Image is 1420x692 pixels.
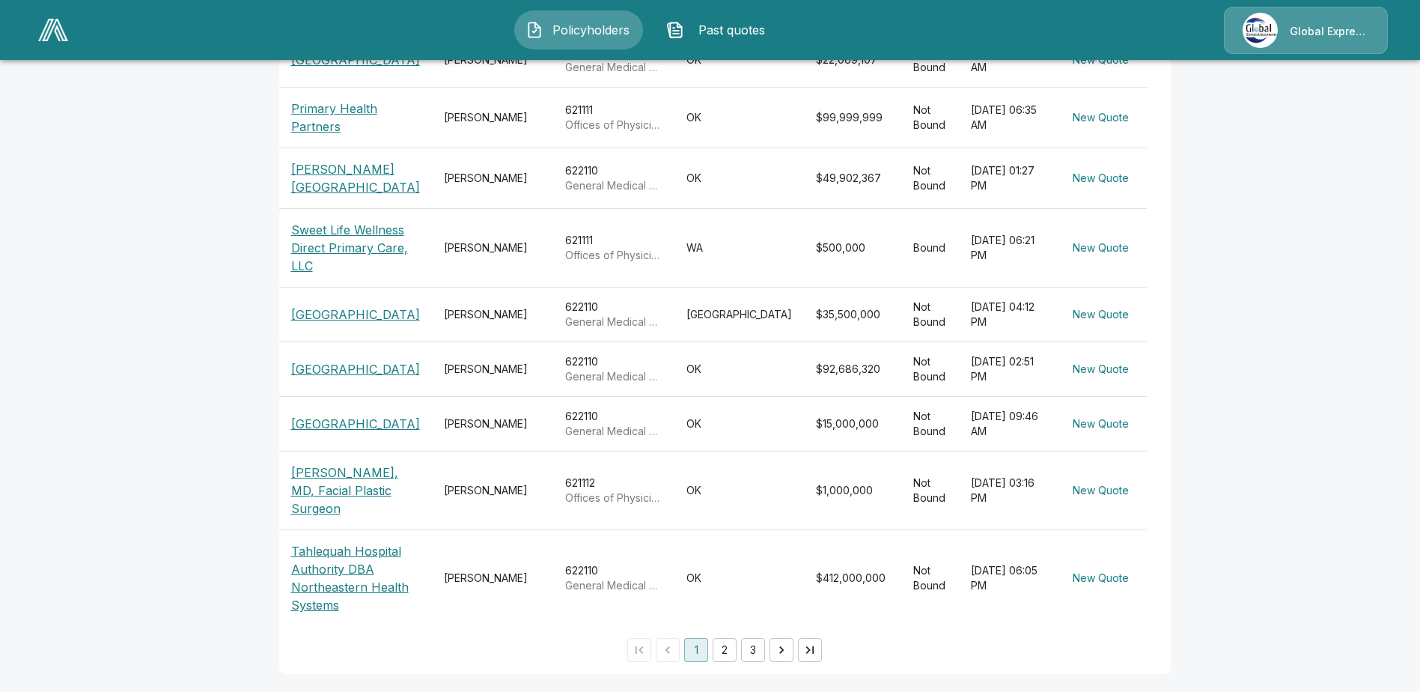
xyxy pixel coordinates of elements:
[444,52,541,67] div: [PERSON_NAME]
[959,288,1055,342] td: [DATE] 04:12 PM
[291,464,420,518] p: [PERSON_NAME], MD, Facial Plastic Surgeon
[444,307,541,322] div: [PERSON_NAME]
[444,171,541,186] div: [PERSON_NAME]
[901,88,959,148] td: Not Bound
[959,88,1055,148] td: [DATE] 06:35 AM
[565,60,662,75] p: General Medical and Surgical Hospitals
[959,148,1055,209] td: [DATE] 01:27 PM
[959,397,1055,452] td: [DATE] 09:46 AM
[565,163,662,193] div: 622110
[444,240,541,255] div: [PERSON_NAME]
[901,33,959,88] td: Not Bound
[690,21,773,39] span: Past quotes
[1067,165,1135,192] button: New Quote
[674,88,804,148] td: OK
[565,424,662,439] p: General Medical and Surgical Hospitals
[565,491,662,506] p: Offices of Physicians, Mental Health Specialists
[1067,477,1135,505] button: New Quote
[901,397,959,452] td: Not Bound
[525,21,543,39] img: Policyholders Icon
[798,638,822,662] button: Go to last page
[804,33,901,88] td: $22,069,107
[565,354,662,384] div: 622110
[565,369,662,384] p: General Medical and Surgical Hospitals
[1067,301,1135,329] button: New Quote
[666,21,684,39] img: Past quotes Icon
[674,452,804,530] td: OK
[444,571,541,586] div: [PERSON_NAME]
[804,148,901,209] td: $49,902,367
[565,563,662,593] div: 622110
[565,178,662,193] p: General Medical and Surgical Hospitals
[1067,410,1135,438] button: New Quote
[674,148,804,209] td: OK
[959,33,1055,88] td: [DATE] 10:27 AM
[1067,234,1135,262] button: New Quote
[565,578,662,593] p: General Medical and Surgical Hospitals
[713,638,737,662] button: Go to page 2
[901,530,959,627] td: Not Bound
[804,342,901,397] td: $92,686,320
[565,409,662,439] div: 622110
[674,288,804,342] td: [GEOGRAPHIC_DATA]
[565,233,662,263] div: 621111
[444,110,541,125] div: [PERSON_NAME]
[674,33,804,88] td: OK
[291,51,420,69] p: [GEOGRAPHIC_DATA]
[291,160,420,196] p: [PERSON_NAME][GEOGRAPHIC_DATA]
[291,542,420,614] p: Tahlequah Hospital Authority DBA Northeastern Health Systems
[1067,46,1135,74] button: New Quote
[804,397,901,452] td: $15,000,000
[901,148,959,209] td: Not Bound
[804,452,901,530] td: $1,000,000
[514,10,643,49] button: Policyholders IconPolicyholders
[655,10,784,49] button: Past quotes IconPast quotes
[959,342,1055,397] td: [DATE] 02:51 PM
[565,118,662,133] p: Offices of Physicians (except Mental Health Specialists)
[565,315,662,330] p: General Medical and Surgical Hospitals
[444,416,541,431] div: [PERSON_NAME]
[770,638,793,662] button: Go to next page
[804,288,901,342] td: $35,500,000
[804,530,901,627] td: $412,000,000
[959,530,1055,627] td: [DATE] 06:05 PM
[674,209,804,288] td: WA
[1067,104,1135,132] button: New Quote
[565,103,662,133] div: 621111
[901,209,959,288] td: Bound
[901,342,959,397] td: Not Bound
[1067,565,1135,592] button: New Quote
[804,209,901,288] td: $500,000
[565,45,662,75] div: 622110
[291,221,420,275] p: Sweet Life Wellness Direct Primary Care, LLC
[741,638,765,662] button: Go to page 3
[291,360,420,378] p: [GEOGRAPHIC_DATA]
[901,288,959,342] td: Not Bound
[901,452,959,530] td: Not Bound
[549,21,632,39] span: Policyholders
[291,415,420,433] p: [GEOGRAPHIC_DATA]
[38,19,68,41] img: AA Logo
[674,530,804,627] td: OK
[444,362,541,377] div: [PERSON_NAME]
[565,300,662,330] div: 622110
[804,88,901,148] td: $99,999,999
[1067,356,1135,383] button: New Quote
[444,483,541,498] div: [PERSON_NAME]
[959,452,1055,530] td: [DATE] 03:16 PM
[684,638,708,662] button: page 1
[959,209,1055,288] td: [DATE] 06:21 PM
[674,342,804,397] td: OK
[291,306,420,324] p: [GEOGRAPHIC_DATA]
[565,248,662,263] p: Offices of Physicians (except Mental Health Specialists)
[625,638,824,662] nav: pagination navigation
[674,397,804,452] td: OK
[291,100,420,136] p: Primary Health Partners
[565,476,662,506] div: 621112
